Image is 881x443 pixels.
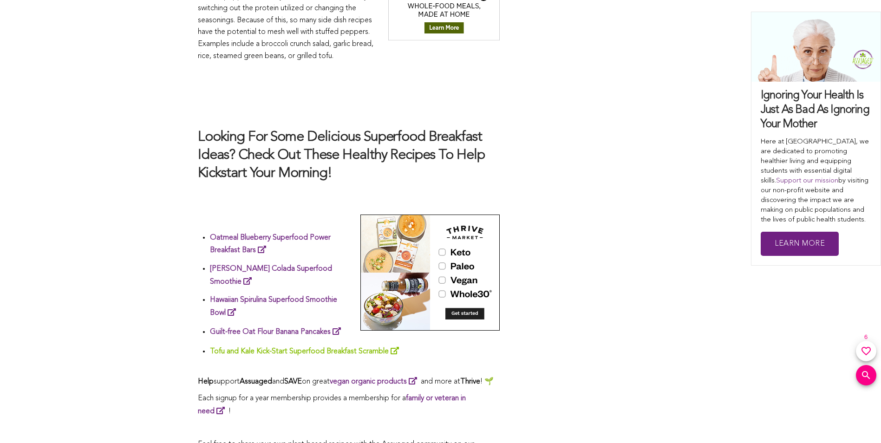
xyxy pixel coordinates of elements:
[284,378,302,385] strong: SAVE
[360,215,500,331] img: Thrive-Banner-Keto-Paleo-Vegan-Whole30-Organic-Products
[210,296,337,317] a: Hawaiian Spirulina Superfood Smoothie Bowl
[198,393,500,417] p: Each signup for a year membership provides a membership for a !
[761,232,839,256] a: Learn More
[210,234,331,254] a: Oatmeal Blueberry Superfood Power Breakfast Bars
[210,348,403,355] a: Tofu and Kale Kick-Start Superfood Breakfast Scramble
[198,378,214,385] strong: Help
[460,378,480,385] strong: Thrive
[198,395,466,415] a: family or veteran in need
[210,328,345,336] a: Guilt-free Oat Flour Banana Pancakes
[198,375,500,388] p: support and on great and more at ! 🌱
[240,378,272,385] strong: Assuaged
[330,378,421,385] a: vegan organic products
[210,265,332,286] a: [PERSON_NAME] Colada Superfood Smoothie
[198,128,500,182] h3: Looking For Some Delicious Superfood Breakfast Ideas? Check Out These Healthy Recipes To Help Kic...
[835,398,881,443] iframe: Chat Widget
